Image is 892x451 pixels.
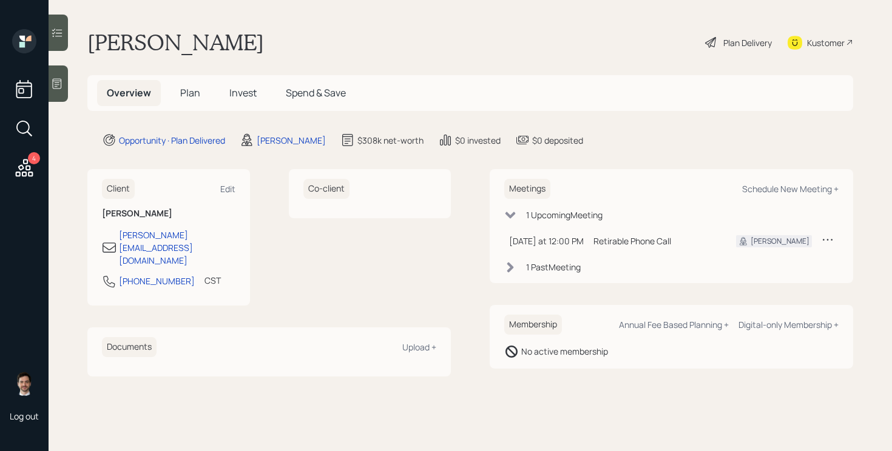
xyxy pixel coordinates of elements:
img: jonah-coleman-headshot.png [12,372,36,396]
div: Retirable Phone Call [593,235,717,247]
div: [PERSON_NAME] [257,134,326,147]
div: $0 deposited [532,134,583,147]
div: CST [204,274,221,287]
h6: Membership [504,315,562,335]
h1: [PERSON_NAME] [87,29,264,56]
div: Edit [220,183,235,195]
div: Digital-only Membership + [738,319,839,330]
h6: [PERSON_NAME] [102,209,235,219]
div: Log out [10,410,39,422]
div: Schedule New Meeting + [742,183,839,195]
div: $308k net-worth [357,134,424,147]
div: [DATE] at 12:00 PM [509,235,584,247]
h6: Documents [102,337,157,357]
span: Plan [180,86,200,99]
div: [PERSON_NAME][EMAIL_ADDRESS][DOMAIN_NAME] [119,229,235,267]
h6: Co-client [303,179,350,199]
div: No active membership [521,345,608,358]
div: Annual Fee Based Planning + [619,319,729,330]
h6: Client [102,179,135,199]
span: Overview [107,86,151,99]
div: 1 Upcoming Meeting [526,209,603,221]
span: Spend & Save [286,86,346,99]
div: Upload + [402,341,436,353]
div: Plan Delivery [723,36,772,49]
div: 1 Past Meeting [526,261,581,273]
div: $0 invested [455,134,501,147]
h6: Meetings [504,179,550,199]
span: Invest [229,86,257,99]
div: Opportunity · Plan Delivered [119,134,225,147]
div: [PERSON_NAME] [751,236,809,247]
div: [PHONE_NUMBER] [119,275,195,287]
div: Kustomer [807,36,845,49]
div: 4 [28,152,40,164]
